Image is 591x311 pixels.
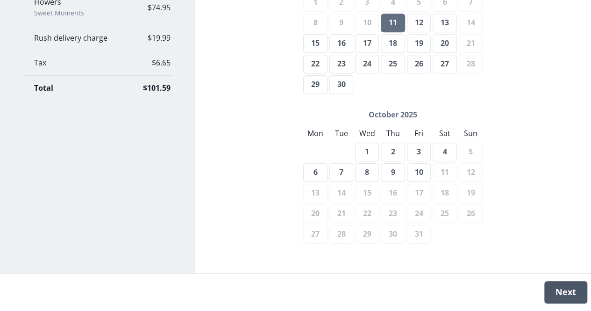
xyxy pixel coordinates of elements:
button: Select 2025-09-08 [303,14,327,32]
button: Select 2025-10-16 [381,184,405,203]
li: Sun [459,128,483,141]
button: Select 2025-10-14 [329,184,353,203]
button: Select 2025-10-05 [459,143,483,161]
button: Select 2025-09-25 [381,55,405,73]
button: Select 2025-10-21 [329,204,353,223]
button: Select 2025-09-11 [381,14,405,32]
button: Select 2025-10-07 [329,163,353,182]
strong: $101.59 [143,83,171,93]
p: Sweet Moments [34,8,121,18]
button: Select 2025-10-02 [381,143,405,161]
button: Select 2025-10-08 [355,163,379,182]
button: Select 2025-10-06 [303,163,327,182]
button: Select 2025-09-22 [303,55,327,73]
button: Select 2025-10-04 [433,143,456,161]
button: Select 2025-09-18 [381,34,405,53]
li: Fri [407,128,431,141]
button: Select 2025-09-15 [303,34,327,53]
button: Select 2025-10-28 [329,225,353,244]
button: Select 2025-09-21 [459,34,483,53]
button: Select 2025-09-26 [407,55,431,73]
button: Select 2025-10-23 [381,204,405,223]
li: Mon [303,128,327,141]
button: Select 2025-09-13 [433,14,456,32]
button: Select 2025-09-28 [459,55,483,73]
strong: Total [34,83,53,93]
button: Select 2025-09-12 [407,14,431,32]
button: Select 2025-09-09 [329,14,353,32]
td: Tax [23,50,132,75]
button: Select 2025-10-11 [433,163,456,182]
button: Select 2025-10-27 [303,225,327,244]
button: Select 2025-09-30 [329,75,353,94]
button: Select 2025-10-29 [355,225,379,244]
button: Select 2025-10-10 [407,163,431,182]
button: Select 2025-09-10 [355,14,379,32]
button: Select 2025-09-24 [355,55,379,73]
button: Select 2025-10-26 [459,204,483,223]
h4: October 2025 [303,109,483,120]
button: Select 2025-10-09 [381,163,405,182]
button: Select 2025-10-22 [355,204,379,223]
button: Select 2025-10-19 [459,184,483,203]
button: Select 2025-10-20 [303,204,327,223]
button: Select 2025-10-30 [381,225,405,244]
li: Thu [381,128,405,141]
button: Select 2025-10-12 [459,163,483,182]
button: Select 2025-09-20 [433,34,456,53]
button: Select 2025-10-13 [303,184,327,203]
li: Tue [329,128,353,141]
button: Select 2025-09-17 [355,34,379,53]
button: Select 2025-09-23 [329,55,353,73]
button: Select 2025-09-19 [407,34,431,53]
button: Next [544,281,587,304]
td: $6.65 [132,50,182,75]
button: Select 2025-10-25 [433,204,456,223]
button: Select 2025-09-29 [303,75,327,94]
button: Select 2025-10-24 [407,204,431,223]
button: Select 2025-09-27 [433,55,456,73]
button: Select 2025-10-03 [407,143,431,161]
button: Select 2025-10-31 [407,225,431,244]
button: Select 2025-10-15 [355,184,379,203]
td: Rush delivery charge [23,25,132,50]
button: Select 2025-09-14 [459,14,483,32]
button: Select 2025-10-17 [407,184,431,203]
td: $19.99 [132,25,182,50]
button: Select 2025-10-01 [355,143,379,161]
li: Sat [433,128,456,141]
li: Wed [355,128,379,141]
button: Select 2025-09-16 [329,34,353,53]
button: Select 2025-10-18 [433,184,456,203]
